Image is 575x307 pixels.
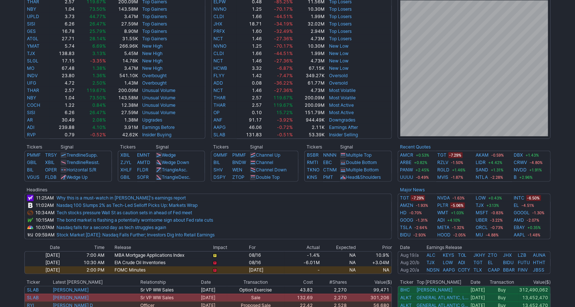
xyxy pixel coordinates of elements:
[92,80,106,86] span: 2.50%
[307,160,318,165] a: RMTI
[142,80,167,86] a: Overbought
[106,72,138,79] td: 541.10K
[438,224,450,231] a: META
[27,65,34,71] a: MO
[214,102,226,108] a: THAR
[443,267,455,273] a: AAPG
[329,21,352,27] a: Top Losers
[27,160,37,165] a: GBIL
[27,36,38,41] a: ATGL
[503,260,514,265] a: BIDU
[53,295,89,300] a: [PERSON_NAME]
[106,42,138,50] td: 266.96K
[27,287,39,293] a: SLAB
[214,43,227,49] a: NVNO
[27,132,36,137] a: RVP
[533,252,545,258] a: AUNA
[293,65,325,72] td: 67.15K
[400,231,411,239] a: BIDU
[142,43,162,49] a: New High
[49,35,75,42] td: 27.71
[458,267,470,273] a: COTY
[329,36,352,41] a: Top Losers
[142,51,162,56] a: New High
[142,14,167,19] a: Top Gainers
[214,51,224,56] a: CLDI
[473,260,483,265] a: TGT
[237,79,262,87] td: 0.08
[232,152,246,158] a: PMMF
[92,51,106,56] span: 3.13%
[214,124,226,130] a: AAPG
[307,167,319,173] a: TKNO
[346,174,381,180] a: Head&Shoulders
[400,295,412,300] a: ALKT
[293,94,325,102] td: 200.09M
[533,267,544,273] a: JBSS
[488,267,500,273] a: CAAP
[237,57,262,65] td: 1.46
[400,216,413,224] a: GOOG
[329,132,358,137] a: Insider Selling
[89,21,106,27] span: 26.47%
[214,88,223,93] a: NCT
[214,21,223,27] a: JHX
[237,28,262,35] td: 1.60
[329,88,356,93] a: Most Volatile
[66,167,96,173] a: Horizontal S/R
[49,57,75,65] td: 17.15
[106,50,138,57] td: 5.45M
[49,13,75,20] td: 3.73
[293,79,325,87] td: 61.77M
[214,36,223,41] a: NCT
[293,72,325,79] td: 349.27K
[213,152,227,158] a: GMMF
[476,209,488,216] a: MSFT
[476,202,484,209] a: TJX
[443,260,453,265] a: LOW
[90,58,106,64] span: -3.35%
[458,252,467,258] a: TOL
[476,216,487,224] a: UBER
[49,28,75,35] td: 16.78
[120,174,130,180] a: GBIL
[92,65,106,71] span: 1.38%
[57,217,213,223] a: The bond market is flashing a potentially worrisome sign about Fed rate cuts
[293,42,325,50] td: 10.30M
[137,174,149,180] a: SOFR
[66,174,88,180] a: Wedge Up
[329,43,349,49] a: New Low
[307,152,319,158] a: BSBR
[400,159,411,166] a: ARBE
[27,80,36,86] a: UFG
[518,260,530,265] a: FUTU
[27,21,35,27] a: SISI
[400,260,419,265] a: Aug 20/b
[346,160,377,165] a: Double Bottom
[45,152,57,158] a: TRSY
[427,260,435,265] a: TJX
[237,13,262,20] td: 1.66
[488,260,493,265] a: EL
[476,194,486,202] a: LOW
[66,160,99,165] a: TrendlineResist.
[214,110,220,115] a: OP
[66,152,86,158] span: Trendline
[106,28,138,35] td: 8.90M
[473,252,485,258] a: JKHY
[27,73,38,78] a: INDV
[49,65,75,72] td: 67.48
[443,252,454,258] a: KEYS
[274,6,293,12] span: -70.17%
[142,110,175,115] a: Unusual Volume
[120,152,130,158] a: XBIL
[214,132,226,137] a: SLAB
[329,73,348,78] a: Oversold
[214,58,223,64] a: NCT
[514,166,527,174] a: NVDD
[57,210,192,215] a: Tech stocks pressure Wall St as caution sets in ahead of Fed meet
[514,194,525,202] a: INTC
[438,174,449,181] a: MVIS
[400,187,425,192] a: Major News
[514,216,524,224] a: AMD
